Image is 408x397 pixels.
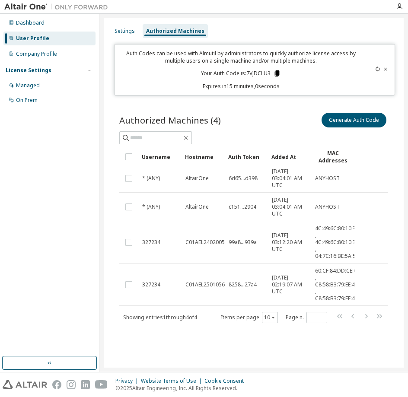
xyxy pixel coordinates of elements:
[142,175,160,182] span: * (ANY)
[6,67,51,74] div: License Settings
[286,312,327,323] span: Page n.
[228,150,265,164] div: Auth Token
[95,380,108,389] img: youtube.svg
[315,225,359,260] span: 4C:49:6C:80:10:37 , 4C:49:6C:80:10:33 , 04:7C:16:BE:5A:57
[16,51,57,57] div: Company Profile
[120,50,363,64] p: Auth Codes can be used with Almutil by administrators to quickly authorize license access by mult...
[16,82,40,89] div: Managed
[141,378,204,384] div: Website Terms of Use
[272,197,307,217] span: [DATE] 03:04:01 AM UTC
[120,83,363,90] p: Expires in 15 minutes, 0 seconds
[185,239,225,246] span: C01AEL2402005
[67,380,76,389] img: instagram.svg
[16,97,38,104] div: On Prem
[229,281,257,288] span: 8258...27a4
[272,168,307,189] span: [DATE] 03:04:01 AM UTC
[315,175,340,182] span: ANYHOST
[271,150,308,164] div: Added At
[322,113,386,127] button: Generate Auth Code
[272,274,307,295] span: [DATE] 02:19:07 AM UTC
[185,203,209,210] span: AltairOne
[315,267,360,302] span: 60:CF:84:DD:CE:C0 , C8:58:B3:79:EE:47 , C8:58:B3:79:EE:4B
[4,3,112,11] img: Altair One
[204,378,249,384] div: Cookie Consent
[201,70,281,77] p: Your Auth Code is: 7VJDCLU3
[119,114,221,126] span: Authorized Machines (4)
[142,203,160,210] span: * (ANY)
[221,312,278,323] span: Items per page
[16,19,45,26] div: Dashboard
[81,380,90,389] img: linkedin.svg
[52,380,61,389] img: facebook.svg
[3,380,47,389] img: altair_logo.svg
[185,281,225,288] span: C01AEL2501056
[16,35,49,42] div: User Profile
[264,314,276,321] button: 10
[185,150,221,164] div: Hostname
[123,314,197,321] span: Showing entries 1 through 4 of 4
[146,28,204,35] div: Authorized Machines
[115,378,141,384] div: Privacy
[115,28,135,35] div: Settings
[142,239,160,246] span: 327234
[315,203,340,210] span: ANYHOST
[315,149,351,164] div: MAC Addresses
[142,281,160,288] span: 327234
[229,239,257,246] span: 99a8...939a
[229,203,256,210] span: c151...2904
[229,175,258,182] span: 6d65...d398
[142,150,178,164] div: Username
[115,384,249,392] p: © 2025 Altair Engineering, Inc. All Rights Reserved.
[185,175,209,182] span: AltairOne
[272,232,307,253] span: [DATE] 03:12:20 AM UTC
